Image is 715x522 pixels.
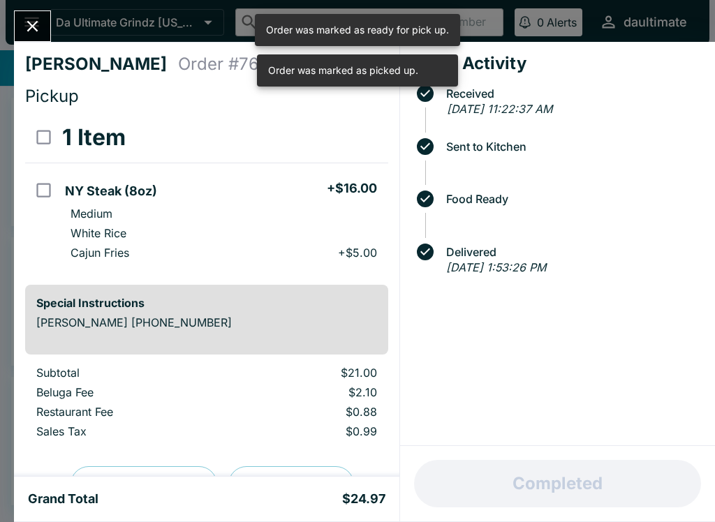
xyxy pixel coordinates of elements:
[228,466,354,502] button: Print Receipt
[36,296,377,310] h6: Special Instructions
[243,405,377,419] p: $0.88
[266,18,449,42] div: Order was marked as ready for pick up.
[71,466,217,502] button: Preview Receipt
[25,86,79,106] span: Pickup
[15,11,50,41] button: Close
[25,366,388,444] table: orders table
[36,424,221,438] p: Sales Tax
[338,246,377,260] p: + $5.00
[71,246,129,260] p: Cajun Fries
[25,54,178,75] h4: [PERSON_NAME]
[327,180,377,197] h5: + $16.00
[447,102,552,116] em: [DATE] 11:22:37 AM
[268,59,418,82] div: Order was marked as picked up.
[439,193,704,205] span: Food Ready
[36,366,221,380] p: Subtotal
[28,491,98,507] h5: Grand Total
[36,405,221,419] p: Restaurant Fee
[243,366,377,380] p: $21.00
[342,491,385,507] h5: $24.97
[243,424,377,438] p: $0.99
[439,246,704,258] span: Delivered
[243,385,377,399] p: $2.10
[65,183,157,200] h5: NY Steak (8oz)
[71,226,126,240] p: White Rice
[411,53,704,74] h4: Order Activity
[36,385,221,399] p: Beluga Fee
[71,207,112,221] p: Medium
[439,140,704,153] span: Sent to Kitchen
[446,260,546,274] em: [DATE] 1:53:26 PM
[439,87,704,100] span: Received
[36,315,377,329] p: [PERSON_NAME] [PHONE_NUMBER]
[25,112,388,274] table: orders table
[178,54,300,75] h4: Order # 769576
[62,124,126,151] h3: 1 Item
